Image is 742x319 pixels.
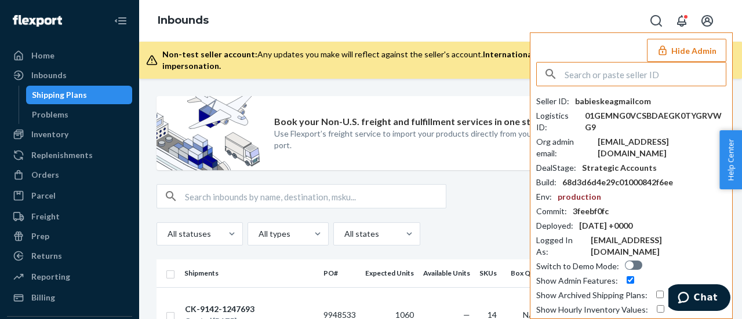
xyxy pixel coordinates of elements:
[591,234,726,258] div: [EMAIL_ADDRESS][DOMAIN_NAME]
[31,129,68,140] div: Inventory
[162,49,257,59] span: Non-test seller account:
[7,66,132,85] a: Inbounds
[162,49,723,72] div: Any updates you make will reflect against the seller's account.
[31,250,62,262] div: Returns
[598,136,726,159] div: [EMAIL_ADDRESS][DOMAIN_NAME]
[585,110,726,133] div: 01GEMNG0VCSBDAEGK0TYGRVWG9
[536,177,556,188] div: Build :
[419,259,475,287] th: Available Units
[558,191,601,203] div: production
[696,9,719,32] button: Open account menu
[7,267,132,286] a: Reporting
[536,162,576,174] div: DealStage :
[7,207,132,226] a: Freight
[573,206,609,217] div: 3feebf0fc
[575,96,651,107] div: babieskeagmailcom
[26,86,133,104] a: Shipping Plans
[343,228,344,240] input: All states
[719,130,742,189] button: Help Center
[31,271,70,283] div: Reporting
[185,185,446,208] input: Search inbounds by name, destination, msku...
[31,211,60,222] div: Freight
[536,261,619,272] div: Switch to Demo Mode :
[7,166,132,184] a: Orders
[7,146,132,164] a: Replenishments
[506,259,546,287] th: Box Qty
[7,288,132,307] a: Billing
[31,149,93,161] div: Replenishments
[7,247,132,265] a: Returns
[31,230,49,242] div: Prep
[565,63,726,86] input: Search or paste seller ID
[582,162,657,174] div: Strategic Accounts
[31,69,67,81] div: Inbounds
[148,4,218,38] ol: breadcrumbs
[274,115,596,129] p: Book your Non-U.S. freight and fulfillment services in one streamlined flow.
[7,186,132,205] a: Parcel
[668,284,730,313] iframe: Opens a widget where you can chat to one of our agents
[670,9,693,32] button: Open notifications
[536,304,648,316] div: Show Hourly Inventory Values :
[31,50,54,61] div: Home
[185,303,254,315] div: CK-9142-1247693
[7,46,132,65] a: Home
[180,259,319,287] th: Shipments
[7,227,132,245] a: Prep
[562,177,673,188] div: 68d3d6d4e29c01000842f6ee
[31,190,56,201] div: Parcel
[647,39,726,62] button: Hide Admin
[536,96,569,107] div: Seller ID :
[536,275,618,287] div: Show Admin Features :
[475,259,506,287] th: SKUs
[536,289,648,301] div: Show Archived Shipping Plans :
[536,206,567,217] div: Commit :
[166,228,168,240] input: All statuses
[274,128,619,151] p: Use Flexport’s freight service to import your products directly from your Non-U.S. supplier or port.
[536,136,592,159] div: Org admin email :
[536,234,585,258] div: Logged In As :
[32,89,87,101] div: Shipping Plans
[7,125,132,144] a: Inventory
[579,220,632,232] div: [DATE] +0000
[536,110,579,133] div: Logistics ID :
[32,109,68,120] div: Problems
[257,228,259,240] input: All types
[26,105,133,124] a: Problems
[536,220,573,232] div: Deployed :
[158,14,209,27] a: Inbounds
[13,15,62,27] img: Flexport logo
[536,191,552,203] div: Env :
[361,259,419,287] th: Expected Units
[109,9,132,32] button: Close Navigation
[31,292,55,303] div: Billing
[31,169,59,181] div: Orders
[645,9,668,32] button: Open Search Box
[319,259,361,287] th: PO#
